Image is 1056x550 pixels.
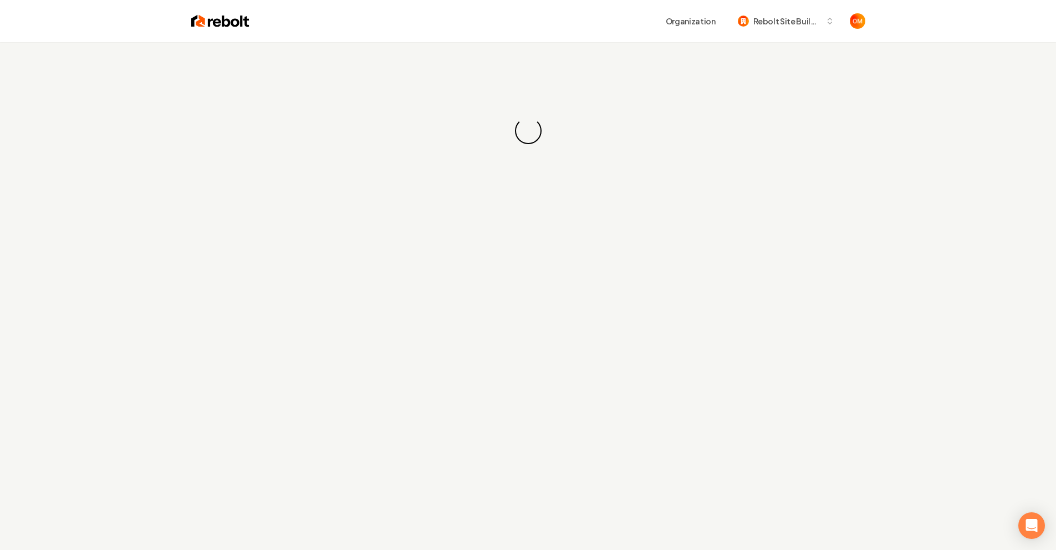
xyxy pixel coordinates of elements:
img: Rebolt Site Builder [738,16,749,27]
button: Organization [659,11,722,31]
button: Open user button [850,13,865,29]
span: Rebolt Site Builder [753,16,821,27]
div: Open Intercom Messenger [1018,512,1045,539]
img: Omar Molai [850,13,865,29]
img: Rebolt Logo [191,13,249,29]
div: Loading [511,114,544,147]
